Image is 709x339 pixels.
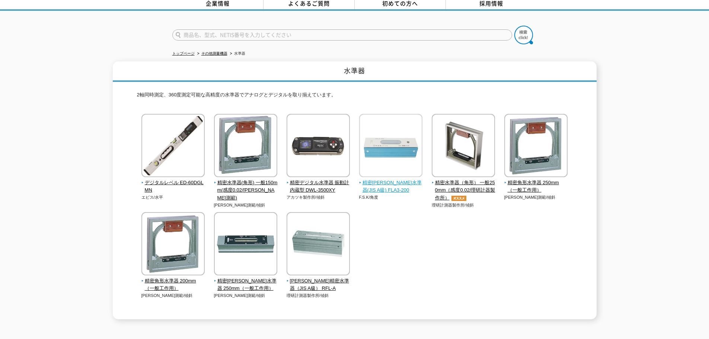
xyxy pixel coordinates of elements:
a: トップページ [172,51,195,55]
p: 理研計測器製作所/傾斜 [287,292,350,299]
span: 精密角形水準器 200mm（一般工作用） [141,277,205,293]
img: btn_search.png [514,26,533,44]
img: オススメ [450,196,468,201]
a: 精密デジタル水準器 振動計内蔵型 DWL-3500XY [287,172,350,194]
img: 精密角形水準器 200mm（一般工作用） [141,212,205,277]
span: [PERSON_NAME]精密水準器（JIS A級） RFL-A [287,277,350,293]
p: [PERSON_NAME]測範/傾斜 [504,194,568,201]
p: [PERSON_NAME]測範/傾斜 [214,292,278,299]
input: 商品名、型式、NETIS番号を入力してください [172,29,512,41]
p: [PERSON_NAME]測範/傾斜 [141,292,205,299]
img: 精密水準器（角形） 一般250mm（感度0.02/理研計器製作所） [432,114,495,179]
span: 精密デジタル水準器 振動計内蔵型 DWL-3500XY [287,179,350,195]
p: 理研計測器製作所/傾斜 [432,202,495,208]
img: 精密平形水準器 250mm（一般工作用） [214,212,277,277]
a: デジタルレベル ED-60DGLMN [141,172,205,194]
img: 精密デジタル水準器 振動計内蔵型 DWL-3500XY [287,114,350,179]
a: 精密[PERSON_NAME]水準器(JIS A級) FLA3-200 [359,172,423,194]
span: 精密[PERSON_NAME]水準器 250mm（一般工作用） [214,277,278,293]
span: デジタルレベル ED-60DGLMN [141,179,205,195]
span: 精密水準器(角形) 一般150mm(感度0.02/[PERSON_NAME]測範) [214,179,278,202]
p: [PERSON_NAME]測範/傾斜 [214,202,278,208]
p: 2軸同時測定、360度測定可能な高精度の水準器でアナログとデジタルを取り揃えています。 [137,91,572,103]
img: 平形精密水準器（JIS A級） RFL-A [287,212,350,277]
a: 精密[PERSON_NAME]水準器 250mm（一般工作用） [214,270,278,292]
span: 精密[PERSON_NAME]水準器(JIS A級) FLA3-200 [359,179,423,195]
span: 精密角形水準器 250mm（一般工作用） [504,179,568,195]
a: その他測量機器 [201,51,227,55]
img: 精密平形水準器(JIS A級) FLA3-200 [359,114,422,179]
h1: 水準器 [113,61,597,82]
li: 水準器 [229,50,245,58]
a: 精密水準器(角形) 一般150mm(感度0.02/[PERSON_NAME]測範) [214,172,278,202]
a: 精密角形水準器 250mm（一般工作用） [504,172,568,194]
img: 精密角形水準器 250mm（一般工作用） [504,114,568,179]
a: 精密水準器（角形） 一般250mm（感度0.02/理研計器製作所）オススメ [432,172,495,202]
a: [PERSON_NAME]精密水準器（JIS A級） RFL-A [287,270,350,292]
p: アカツキ製作所/傾斜 [287,194,350,201]
span: 精密水準器（角形） 一般250mm（感度0.02/理研計器製作所） [432,179,495,202]
a: 精密角形水準器 200mm（一般工作用） [141,270,205,292]
img: 精密水準器(角形) 一般150mm(感度0.02/新潟理研測範) [214,114,277,179]
p: エビス/水平 [141,194,205,201]
img: デジタルレベル ED-60DGLMN [141,114,205,179]
p: F.S.K/角度 [359,194,423,201]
